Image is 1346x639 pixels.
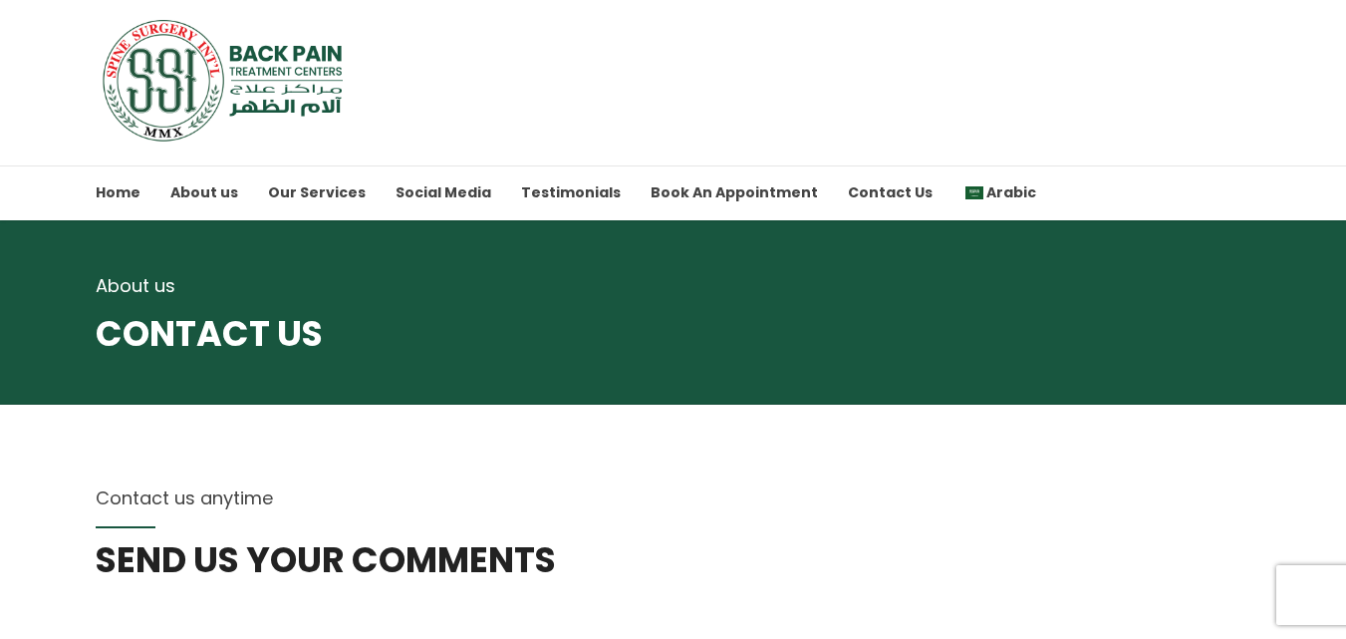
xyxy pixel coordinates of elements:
[96,540,1251,580] span: SEND US YOUR COMMENTS
[651,165,818,220] a: Book An Appointment
[96,165,140,220] a: Home
[170,165,238,220] a: About us
[962,182,1036,202] span: Arabic
[962,165,1036,220] a: ArabicArabic
[96,314,1251,354] span: CONTACT US
[396,165,491,220] a: Social Media
[96,484,1251,512] div: Contact us anytime
[986,182,1036,202] span: Arabic
[965,186,983,200] img: Arabic
[268,165,366,220] a: Our Services
[848,165,933,220] a: Contact Us
[96,272,1251,300] div: About us
[96,18,356,143] img: SSI
[521,165,621,220] a: Testimonials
